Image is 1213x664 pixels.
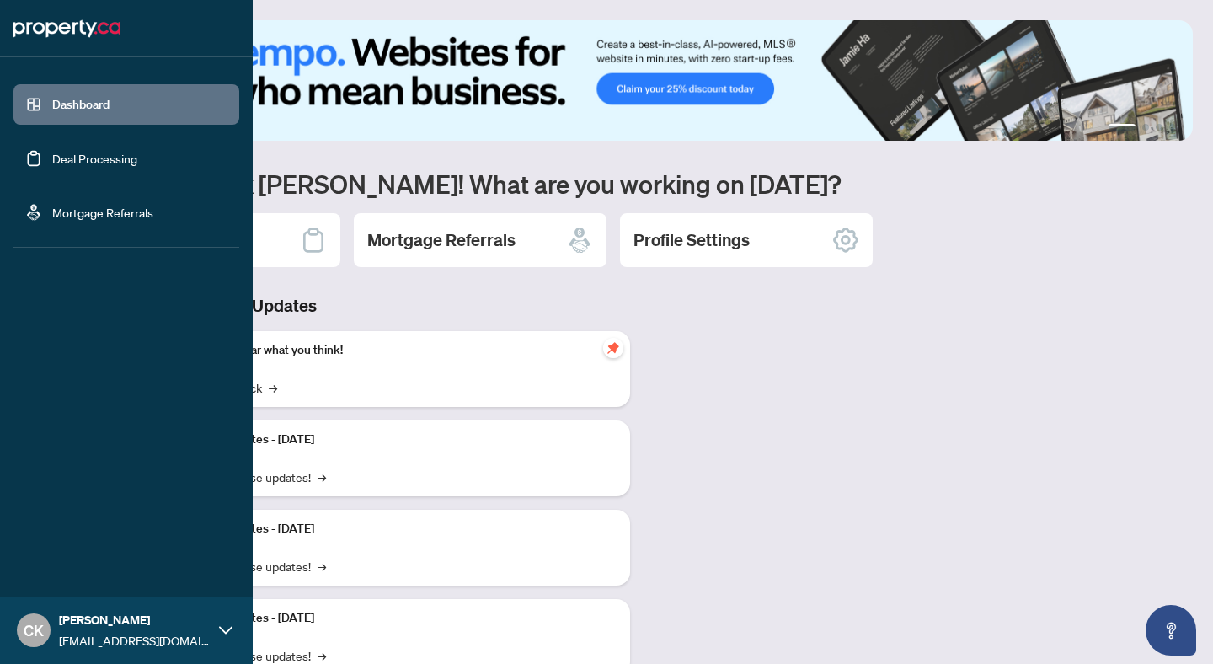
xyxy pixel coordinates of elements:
[24,618,44,642] span: CK
[1156,124,1162,131] button: 3
[269,378,277,397] span: →
[88,168,1193,200] h1: Welcome back [PERSON_NAME]! What are you working on [DATE]?
[318,557,326,576] span: →
[1169,124,1176,131] button: 4
[177,341,617,360] p: We want to hear what you think!
[177,431,617,449] p: Platform Updates - [DATE]
[52,97,110,112] a: Dashboard
[59,611,211,629] span: [PERSON_NAME]
[52,151,137,166] a: Deal Processing
[1146,605,1196,656] button: Open asap
[1109,124,1136,131] button: 1
[88,20,1193,141] img: Slide 0
[367,228,516,252] h2: Mortgage Referrals
[1142,124,1149,131] button: 2
[318,468,326,486] span: →
[177,520,617,538] p: Platform Updates - [DATE]
[52,205,153,220] a: Mortgage Referrals
[88,294,630,318] h3: Brokerage & Industry Updates
[177,609,617,628] p: Platform Updates - [DATE]
[59,631,211,650] span: [EMAIL_ADDRESS][DOMAIN_NAME]
[603,338,623,358] span: pushpin
[13,15,120,42] img: logo
[633,228,750,252] h2: Profile Settings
